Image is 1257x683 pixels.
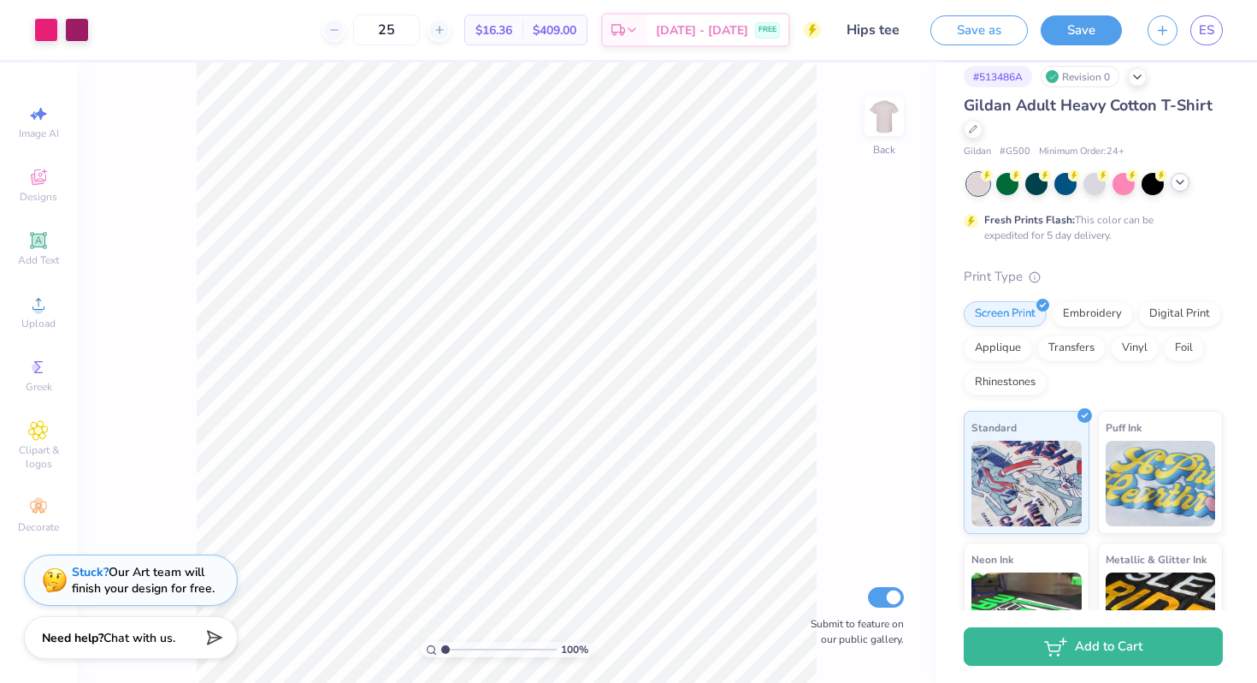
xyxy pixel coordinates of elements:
button: Save [1041,15,1122,45]
button: Save as [930,15,1028,45]
label: Submit to feature on our public gallery. [801,616,904,647]
span: Standard [971,419,1017,437]
a: ES [1190,15,1223,45]
span: Gildan [964,145,991,159]
span: Upload [21,317,56,330]
img: Neon Ink [971,573,1082,658]
strong: Stuck? [72,564,109,580]
div: Embroidery [1052,301,1133,327]
div: Back [873,142,895,157]
span: FREE [758,24,776,36]
div: Rhinestones [964,370,1047,395]
img: Metallic & Glitter Ink [1106,573,1216,658]
img: Puff Ink [1106,441,1216,526]
span: ES [1199,21,1214,40]
div: This color can be expedited for 5 day delivery. [984,212,1195,243]
span: Minimum Order: 24 + [1039,145,1124,159]
div: Print Type [964,267,1223,287]
strong: Fresh Prints Flash: [984,213,1075,227]
div: Screen Print [964,301,1047,327]
span: Neon Ink [971,550,1013,568]
span: $16.36 [475,21,512,39]
span: Add Text [18,253,59,267]
div: Vinyl [1111,336,1159,361]
input: Untitled Design [834,13,918,47]
button: Add to Cart [964,627,1223,666]
div: Our Art team will finish your design for free. [72,564,215,597]
input: – – [353,15,420,45]
span: Image AI [19,127,59,140]
span: Puff Ink [1106,419,1142,437]
span: Designs [20,190,57,204]
span: Gildan Adult Heavy Cotton T-Shirt [964,95,1213,116]
span: 100 % [561,642,588,657]
img: Standard [971,441,1082,526]
div: Revision 0 [1041,66,1119,87]
div: Transfers [1037,336,1106,361]
div: Digital Print [1138,301,1221,327]
span: [DATE] - [DATE] [656,21,748,39]
strong: Need help? [42,630,103,646]
span: # G500 [1000,145,1030,159]
div: # 513486A [964,66,1032,87]
span: Metallic & Glitter Ink [1106,550,1207,568]
img: Back [867,99,901,134]
div: Foil [1164,336,1204,361]
div: Applique [964,336,1032,361]
span: $409.00 [533,21,576,39]
span: Greek [26,380,52,394]
span: Chat with us. [103,630,175,646]
span: Decorate [18,520,59,534]
span: Clipart & logos [9,443,68,471]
